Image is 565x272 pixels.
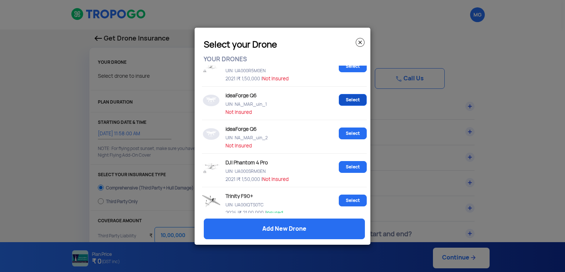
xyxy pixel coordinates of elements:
span: Insured [266,210,283,216]
p: ideaForge Q6 [224,124,308,132]
p: UIN: UA000SRM0EN [224,167,336,173]
p: UIN: UA000R5M0EN [224,66,336,73]
span: ₹ 21,00,000 | [239,210,266,216]
p: ideaForge Q6 [224,90,308,98]
p: UIN: NA_MAR_uin_1 [224,100,336,106]
p: UIN: UA00IQTS0TC [224,200,336,207]
span: 2024 | [225,210,239,216]
img: Drone image [202,60,220,73]
a: Select [339,94,367,106]
a: Select [339,161,367,173]
span: ₹ 1,50,000 | [238,76,262,82]
span: 2021 | [225,176,238,182]
img: Drone image [202,161,220,174]
p: DJI Phantom 4 Pro [224,157,308,165]
p: YOUR DRONES [204,51,365,62]
a: Select [339,195,367,206]
a: Select [339,128,367,139]
a: Add New Drone [204,219,365,239]
img: close [356,38,365,47]
h3: Select your Drone [204,42,365,48]
span: Not Insured [262,176,289,182]
span: Not Insured [225,109,252,115]
p: Trinity F90+ [224,191,308,199]
img: Drone image [202,94,220,107]
img: Drone image [202,128,220,140]
a: Select [339,60,367,72]
img: Drone image [202,195,220,208]
span: Not Insured [262,76,289,82]
p: UIN: NA_MAR_uin_2 [224,133,336,140]
span: Not Insured [225,143,252,149]
span: 2021 | [225,76,238,82]
span: ₹ 1,50,000 | [238,176,262,182]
